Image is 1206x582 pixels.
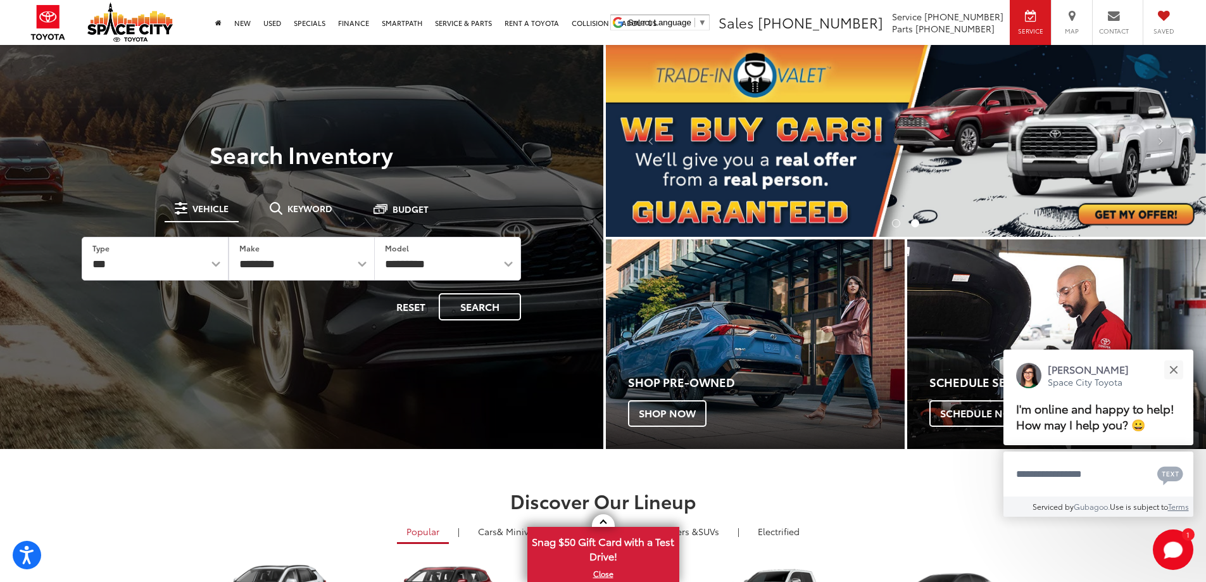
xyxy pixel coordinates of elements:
[192,204,229,213] span: Vehicle
[497,525,539,538] span: & Minivan
[157,490,1050,511] h2: Discover Our Lineup
[915,22,995,35] span: [PHONE_NUMBER]
[1116,70,1206,212] button: Click to view next picture.
[694,18,695,27] span: ​
[468,521,549,542] a: Cars
[924,10,1003,23] span: [PHONE_NUMBER]
[1150,27,1178,35] span: Saved
[628,18,707,27] a: Select Language​
[439,293,521,320] button: Search
[606,70,696,212] button: Click to view previous picture.
[1058,27,1086,35] span: Map
[239,243,260,253] label: Make
[393,205,429,213] span: Budget
[911,219,919,227] li: Go to slide number 2.
[929,400,1032,427] span: Schedule Now
[287,204,332,213] span: Keyword
[698,18,707,27] span: ▼
[1016,400,1174,433] span: I'm online and happy to help! How may I help you? 😀
[628,400,707,427] span: Shop Now
[606,239,905,449] a: Shop Pre-Owned Shop Now
[1074,501,1110,512] a: Gubagoo.
[1160,356,1187,383] button: Close
[628,18,691,27] span: Select Language
[1016,27,1045,35] span: Service
[385,243,409,253] label: Model
[1033,501,1074,512] span: Serviced by
[748,521,809,542] a: Electrified
[1186,531,1190,537] span: 1
[1153,529,1193,570] svg: Start Chat
[1157,465,1183,485] svg: Text
[892,10,922,23] span: Service
[734,525,743,538] li: |
[628,376,905,389] h4: Shop Pre-Owned
[386,293,436,320] button: Reset
[892,219,900,227] li: Go to slide number 1.
[1099,27,1129,35] span: Contact
[53,141,550,167] h3: Search Inventory
[758,12,883,32] span: [PHONE_NUMBER]
[633,521,729,542] a: SUVs
[907,239,1206,449] div: Toyota
[1048,376,1129,388] p: Space City Toyota
[529,528,678,567] span: Snag $50 Gift Card with a Test Drive!
[907,239,1206,449] a: Schedule Service Schedule Now
[1153,529,1193,570] button: Toggle Chat Window
[1048,362,1129,376] p: [PERSON_NAME]
[1003,452,1193,497] textarea: Type your message
[1153,460,1187,488] button: Chat with SMS
[92,243,110,253] label: Type
[455,525,463,538] li: |
[1110,501,1168,512] span: Use is subject to
[397,521,449,544] a: Popular
[719,12,754,32] span: Sales
[929,376,1206,389] h4: Schedule Service
[87,3,173,42] img: Space City Toyota
[1168,501,1189,512] a: Terms
[606,239,905,449] div: Toyota
[1003,350,1193,517] div: Close[PERSON_NAME]Space City ToyotaI'm online and happy to help! How may I help you? 😀Type your m...
[892,22,913,35] span: Parts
